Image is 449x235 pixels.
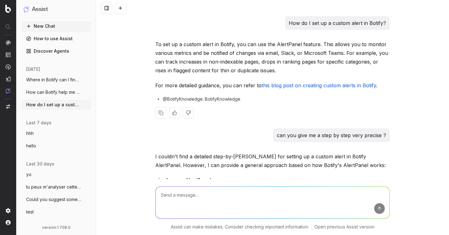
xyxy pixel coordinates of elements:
[6,220,11,225] img: My account
[6,76,11,81] img: Studio
[6,104,10,109] img: Switch project
[428,214,443,229] iframe: Intercom live chat
[314,224,374,230] a: Open previous Assist version
[21,194,91,204] button: Could you suggest some relative keywords
[21,170,91,180] button: yo
[155,40,390,75] p: To set up a custom alert in Botify, you can use the AlertPanel feature. This allows you to monito...
[21,34,91,44] a: How to use Assist
[26,66,40,72] span: [DATE]
[6,40,11,45] img: Analytics
[6,64,11,70] img: Activation
[24,5,89,14] button: Assist
[21,75,91,85] button: Where in Botify can I find a chart on co
[21,87,91,97] button: How can Botify help me set up my sitemap
[5,5,11,13] img: Botify logo
[26,143,36,149] span: hello
[165,177,211,183] strong: Access AlertPanel
[6,52,11,57] img: Intelligence
[26,89,81,95] span: How can Botify help me set up my sitemap
[21,128,91,138] button: hhh
[24,6,29,12] img: Assist
[21,182,91,192] button: tu peux m'analyser cette page : https://
[24,225,89,230] div: version: 1.708.0
[26,209,34,215] span: test
[26,171,31,178] span: yo
[26,161,54,167] span: last 30 days
[26,184,81,190] span: tu peux m'analyser cette page : https://
[26,102,81,108] span: How do I set up a custom alert in Botify
[277,131,386,140] p: can you give me a step by step very precise ?
[21,100,91,110] button: How do I set up a custom alert in Botify
[21,21,91,31] button: New Chat
[289,19,386,27] p: How do I set up a custom alert in Botify?
[32,5,48,14] h1: Assist
[6,88,11,94] img: Assist
[163,96,240,102] span: @BotifyKnowledge: BotifyKnowledge
[21,141,91,151] button: hello
[26,130,34,137] span: hhh
[21,207,91,217] button: test
[155,81,390,90] p: For more detailed guidance, you can refer to .
[26,196,81,203] span: Could you suggest some relative keywords
[262,82,376,89] a: this blog post on creating custom alerts in Botify
[26,77,81,83] span: Where in Botify can I find a chart on co
[155,152,390,170] p: I couldn't find a detailed step-by-[PERSON_NAME] for setting up a custom alert in Botify AlertPan...
[26,120,51,126] span: last 7 days
[163,176,390,197] li: :
[171,224,309,230] p: Assist can make mistakes. Consider checking important information.
[21,46,91,56] a: Discover Agents
[6,208,11,213] img: Setting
